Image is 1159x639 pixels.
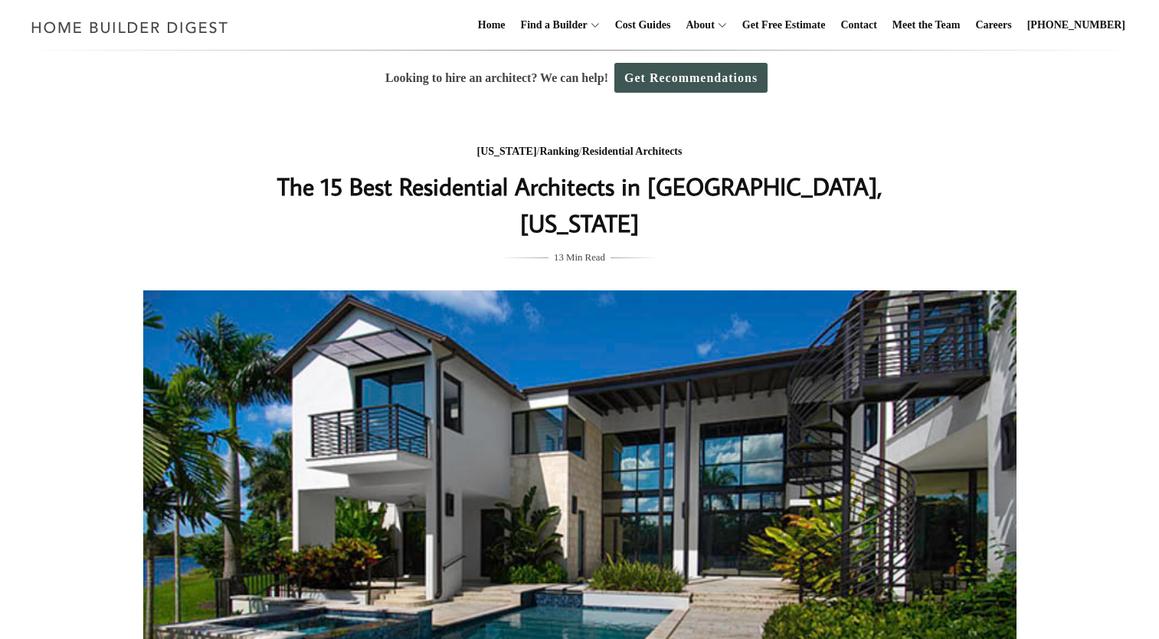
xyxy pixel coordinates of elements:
a: Ranking [539,146,578,157]
a: Residential Architects [582,146,683,157]
a: [US_STATE] [477,146,537,157]
a: Meet the Team [886,1,967,50]
a: Find a Builder [515,1,588,50]
a: [PHONE_NUMBER] [1021,1,1131,50]
a: About [679,1,714,50]
a: Cost Guides [609,1,677,50]
a: Home [472,1,512,50]
a: Careers [970,1,1018,50]
h1: The 15 Best Residential Architects in [GEOGRAPHIC_DATA], [US_STATE] [274,168,886,241]
a: Get Recommendations [614,63,768,93]
a: Contact [834,1,882,50]
img: Home Builder Digest [25,12,235,42]
span: 13 Min Read [554,249,605,266]
a: Get Free Estimate [736,1,832,50]
div: / / [274,143,886,162]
